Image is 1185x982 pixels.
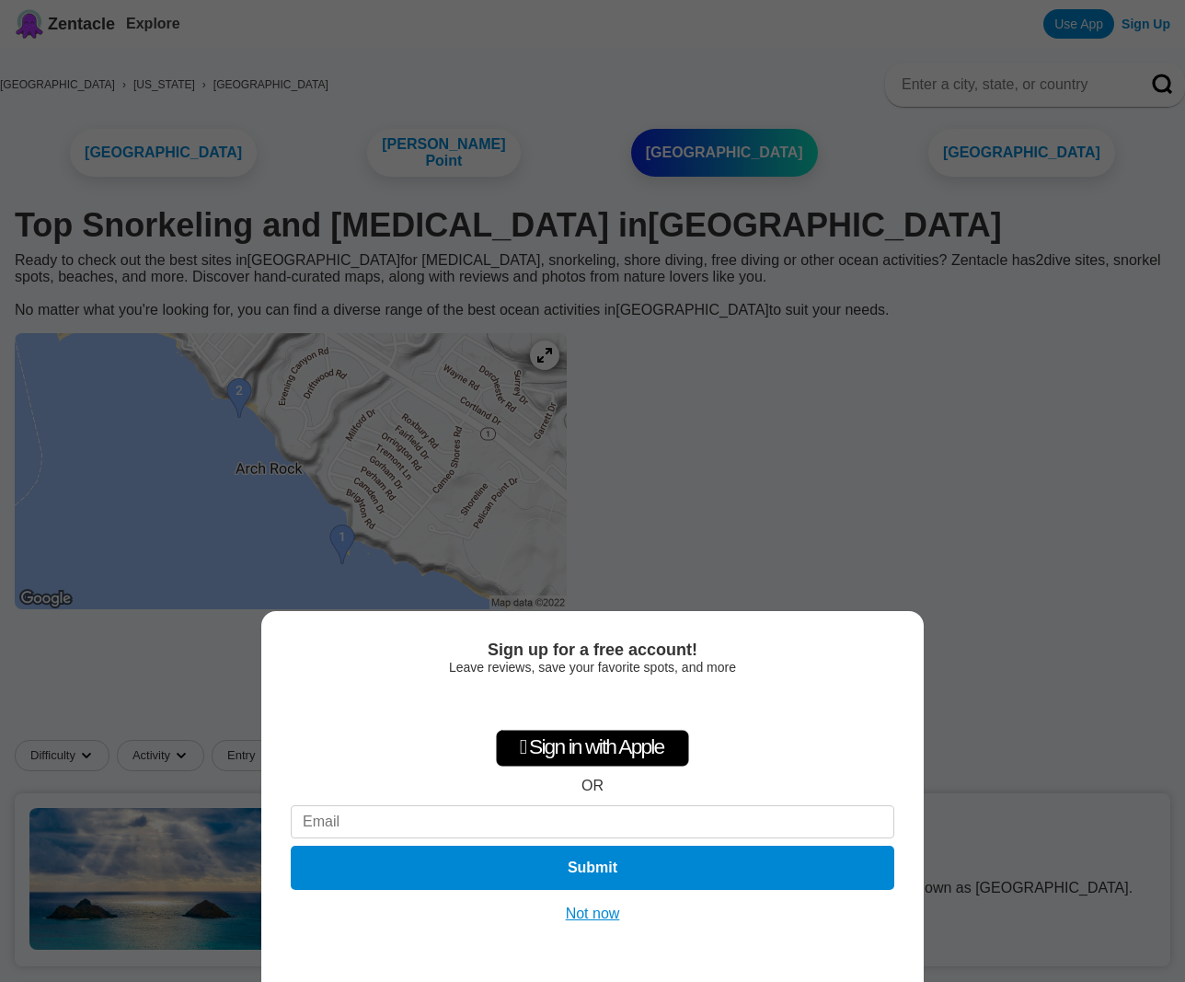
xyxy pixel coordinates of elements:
[291,660,894,675] div: Leave reviews, save your favorite spots, and more
[291,805,894,838] input: Email
[500,684,686,724] iframe: Sign in with Google Button
[291,641,894,660] div: Sign up for a free account!
[560,905,626,923] button: Not now
[496,730,689,767] div: Sign in with Apple
[291,846,894,890] button: Submit
[581,778,604,794] div: OR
